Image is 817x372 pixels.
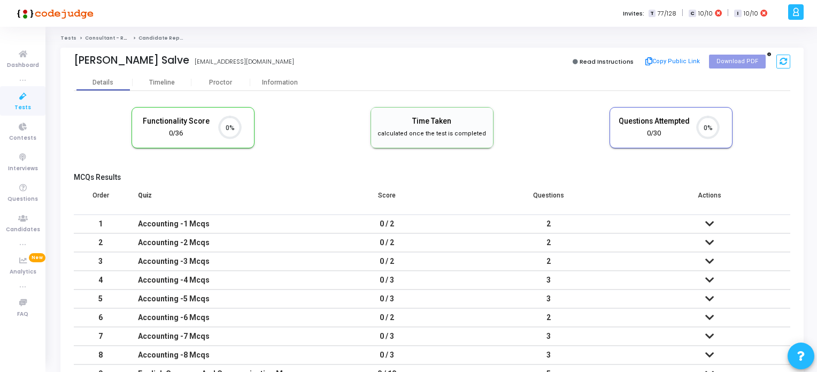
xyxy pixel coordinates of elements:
[14,103,31,112] span: Tests
[138,253,296,270] div: Accounting -3 Mcqs
[74,327,127,346] td: 7
[74,271,127,290] td: 4
[618,117,690,126] h5: Questions Attempted
[306,346,468,365] td: 0 / 3
[138,234,296,252] div: Accounting -2 Mcqs
[138,271,296,289] div: Accounting -4 Mcqs
[580,57,634,66] span: Read Instructions
[709,55,766,69] button: Download PDF
[74,308,127,327] td: 6
[29,253,45,262] span: New
[6,225,40,234] span: Candidates
[74,173,790,182] h5: MCQs Results
[629,185,790,215] th: Actions
[306,185,468,215] th: Score
[306,327,468,346] td: 0 / 3
[10,268,36,277] span: Analytics
[74,215,127,233] td: 1
[468,252,629,271] td: 2
[74,185,127,215] th: Order
[618,128,690,139] div: 0/30
[138,215,296,233] div: Accounting -1 Mcqs
[468,290,629,308] td: 3
[744,9,758,18] span: 10/10
[623,9,644,18] label: Invites:
[191,79,250,87] div: Proctor
[306,215,468,233] td: 0 / 2
[377,130,486,137] span: calculated once the test is completed
[138,309,296,327] div: Accounting -6 Mcqs
[138,290,296,308] div: Accounting -5 Mcqs
[468,308,629,327] td: 2
[306,308,468,327] td: 0 / 2
[306,271,468,290] td: 0 / 3
[658,9,676,18] span: 77/128
[727,7,729,19] span: |
[734,10,741,18] span: I
[93,79,113,87] div: Details
[376,117,488,126] h5: Time Taken
[689,10,696,18] span: C
[74,233,127,252] td: 2
[306,290,468,308] td: 0 / 3
[127,185,306,215] th: Quiz
[250,79,309,87] div: Information
[140,117,212,126] h5: Functionality Score
[60,35,804,42] nav: breadcrumb
[74,54,189,66] div: [PERSON_NAME] Salve
[74,252,127,271] td: 3
[468,271,629,290] td: 3
[149,79,175,87] div: Timeline
[468,346,629,365] td: 3
[85,35,148,41] a: Consultant - Reporting
[306,233,468,252] td: 0 / 2
[9,134,36,143] span: Contests
[60,35,76,41] a: Tests
[468,215,629,233] td: 2
[7,61,39,70] span: Dashboard
[468,185,629,215] th: Questions
[7,195,38,204] span: Questions
[195,57,294,66] div: [EMAIL_ADDRESS][DOMAIN_NAME]
[698,9,713,18] span: 10/10
[13,3,94,24] img: logo
[17,310,28,319] span: FAQ
[74,346,127,365] td: 8
[140,128,212,139] div: 0/36
[138,346,296,364] div: Accounting -8 Mcqs
[74,290,127,308] td: 5
[468,327,629,346] td: 3
[306,252,468,271] td: 0 / 2
[138,35,188,41] span: Candidate Report
[649,10,656,18] span: T
[468,233,629,252] td: 2
[138,328,296,345] div: Accounting -7 Mcqs
[8,164,38,173] span: Interviews
[682,7,683,19] span: |
[642,54,704,70] button: Copy Public Link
